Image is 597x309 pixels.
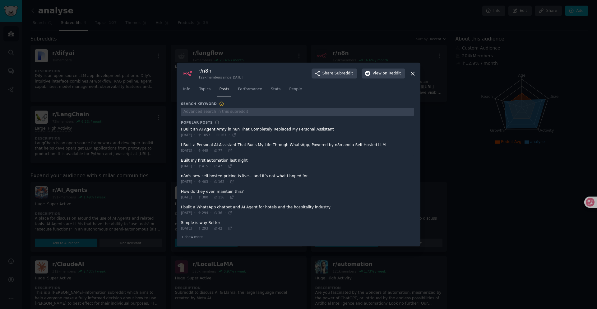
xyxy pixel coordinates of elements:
span: 293 [197,226,208,231]
span: + show more [181,235,203,239]
span: [DATE] [181,148,192,153]
span: · [194,164,196,169]
span: [DATE] [181,226,192,231]
h3: Search Keyword [181,101,224,107]
span: · [194,226,196,231]
a: Performance [236,84,264,97]
span: 380 [197,195,208,199]
span: 403 [197,179,208,184]
span: People [289,87,302,92]
span: 42 [214,226,222,231]
span: [DATE] [181,211,192,215]
span: · [212,132,214,138]
span: · [210,148,211,154]
span: [DATE] [181,164,192,168]
span: · [226,195,228,200]
a: Stats [269,84,283,97]
span: 449 [197,148,208,153]
span: Info [183,87,190,92]
span: · [210,164,211,169]
span: 162 [214,179,224,184]
span: Posts [219,87,229,92]
span: · [194,148,196,154]
span: · [210,210,211,216]
img: n8n [181,67,194,80]
div: 129k members since [DATE] [198,75,243,79]
span: 415 [197,164,208,168]
button: Viewon Reddit [362,69,405,78]
span: 47 [214,164,222,168]
span: Subreddit [335,71,353,76]
span: 77 [214,148,222,153]
h3: r/ n8n [198,68,243,74]
span: · [224,148,226,154]
span: · [194,195,196,200]
span: [DATE] [181,195,192,199]
span: · [194,179,196,185]
span: [DATE] [181,179,192,184]
span: [DATE] [181,133,192,137]
span: Performance [238,87,262,92]
h3: Popular Posts [181,120,213,125]
span: View [373,71,401,76]
span: 167 [216,133,226,137]
span: Topics [199,87,211,92]
span: · [194,132,196,138]
input: Advanced search in this subreddit [181,108,414,116]
span: · [224,164,226,169]
span: 36 [214,211,222,215]
span: · [194,210,196,216]
span: Stats [271,87,280,92]
a: Posts [217,84,231,97]
a: Info [181,84,192,97]
span: 294 [197,211,208,215]
span: · [229,132,230,138]
span: Share [322,71,353,76]
span: · [224,226,226,231]
a: Topics [197,84,213,97]
span: on Reddit [383,71,401,76]
span: · [226,179,228,185]
span: · [224,210,226,216]
span: · [210,179,211,185]
button: ShareSubreddit [312,69,357,78]
span: · [210,226,211,231]
a: People [287,84,304,97]
span: 116 [214,195,224,199]
span: 1057 [197,133,210,137]
span: · [210,195,211,200]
